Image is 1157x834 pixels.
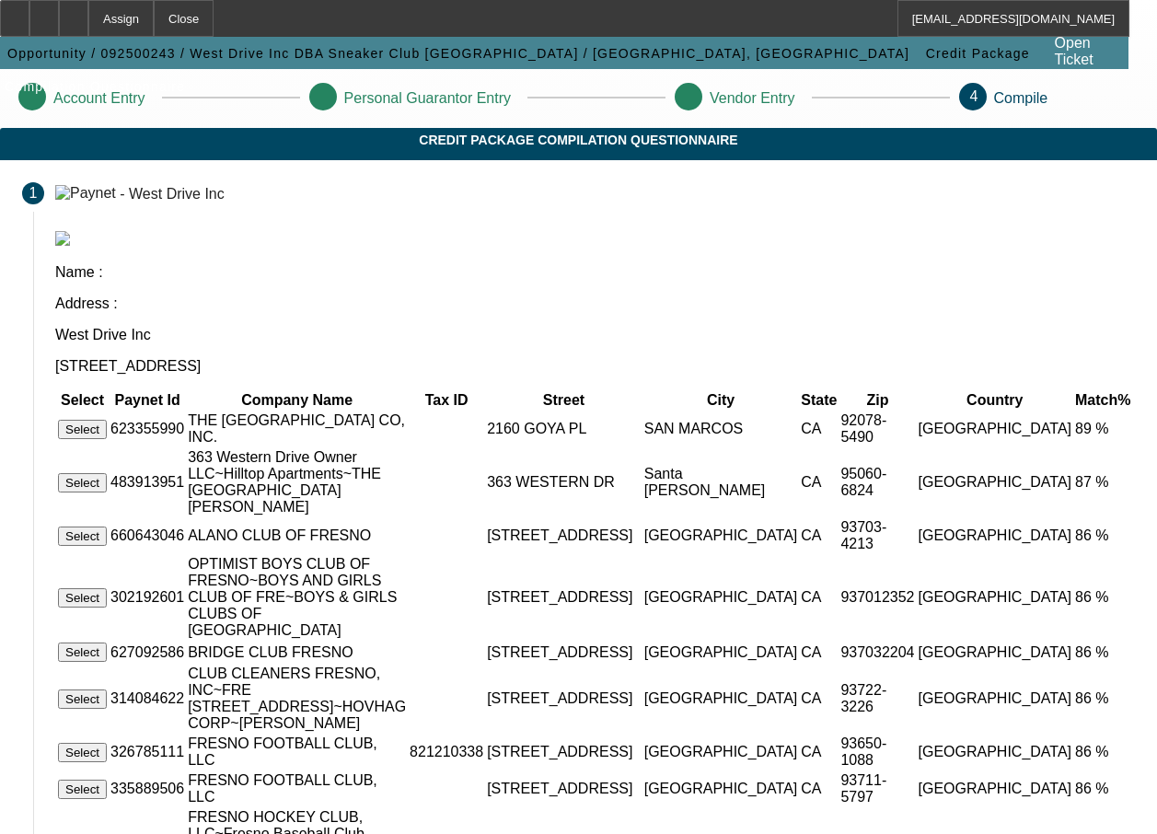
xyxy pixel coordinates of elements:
img: paynet_logo.jpg [55,231,70,246]
button: Select [58,780,107,799]
td: [GEOGRAPHIC_DATA] [917,735,1072,770]
td: 93703-4213 [839,518,915,553]
td: [GEOGRAPHIC_DATA] [643,665,799,733]
td: 314084622 [110,665,185,733]
p: Address : [55,295,1135,312]
p: Personal Guarantor Entry [344,90,511,107]
td: 93650-1088 [839,735,915,770]
td: [GEOGRAPHIC_DATA] [643,555,799,640]
img: Paynet [55,185,116,202]
p: Name : [55,264,1135,281]
td: CA [800,555,838,640]
td: CLUB CLEANERS FRESNO, INC~FRE [STREET_ADDRESS]~HOVHAG CORP~[PERSON_NAME] [187,665,407,733]
th: State [800,391,838,410]
button: Select [58,643,107,662]
td: 87 % [1074,448,1131,516]
span: Credit Package [926,46,1030,61]
button: Select [58,420,107,439]
th: Tax ID [409,391,484,410]
td: 86 % [1074,735,1131,770]
td: [GEOGRAPHIC_DATA] [643,518,799,553]
td: [GEOGRAPHIC_DATA] [917,665,1072,733]
td: [STREET_ADDRESS] [486,771,642,806]
td: [GEOGRAPHIC_DATA] [917,518,1072,553]
td: 93711-5797 [839,771,915,806]
td: 335889506 [110,771,185,806]
span: 1 [29,185,38,202]
span: Compilation Questionnaire [5,79,185,94]
td: 2160 GOYA PL [486,411,642,446]
td: 483913951 [110,448,185,516]
th: Country [917,391,1072,410]
button: Select [58,527,107,546]
td: CA [800,771,838,806]
td: 326785111 [110,735,185,770]
td: [GEOGRAPHIC_DATA] [917,642,1072,663]
span: 4 [970,88,978,104]
td: 89 % [1074,411,1131,446]
th: Company Name [187,391,407,410]
td: [GEOGRAPHIC_DATA] [917,411,1072,446]
div: - West Drive Inc [120,185,225,201]
td: FRESNO FOOTBALL CLUB, LLC [187,771,407,806]
td: CA [800,518,838,553]
button: Select [58,588,107,608]
td: CA [800,642,838,663]
td: [STREET_ADDRESS] [486,555,642,640]
span: Credit Package Compilation Questionnaire [14,133,1143,147]
th: Select [57,391,108,410]
td: 86 % [1074,555,1131,640]
td: 86 % [1074,518,1131,553]
span: Opportunity / 092500243 / West Drive Inc DBA Sneaker Club [GEOGRAPHIC_DATA] / [GEOGRAPHIC_DATA], ... [7,46,909,61]
td: CA [800,735,838,770]
td: 627092586 [110,642,185,663]
td: [GEOGRAPHIC_DATA] [643,771,799,806]
th: Street [486,391,642,410]
td: [STREET_ADDRESS] [486,735,642,770]
td: 937032204 [839,642,915,663]
td: 86 % [1074,665,1131,733]
th: City [643,391,799,410]
td: 302192601 [110,555,185,640]
td: CA [800,665,838,733]
button: Select [58,473,107,492]
td: [STREET_ADDRESS] [486,665,642,733]
p: [STREET_ADDRESS] [55,358,1135,375]
p: Vendor Entry [710,90,795,107]
td: 93722-3226 [839,665,915,733]
td: THE [GEOGRAPHIC_DATA] CO, INC. [187,411,407,446]
td: 95060-6824 [839,448,915,516]
td: 363 WESTERN DR [486,448,642,516]
button: Credit Package [921,37,1035,70]
td: [GEOGRAPHIC_DATA] [917,555,1072,640]
button: Select [58,743,107,762]
p: Compile [994,90,1048,107]
td: 86 % [1074,642,1131,663]
td: 660643046 [110,518,185,553]
td: 937012352 [839,555,915,640]
td: [GEOGRAPHIC_DATA] [917,448,1072,516]
td: SAN MARCOS [643,411,799,446]
td: [GEOGRAPHIC_DATA] [643,642,799,663]
p: West Drive Inc [55,327,1135,343]
td: OPTIMIST BOYS CLUB OF FRESNO~BOYS AND GIRLS CLUB OF FRE~BOYS & GIRLS CLUBS OF [GEOGRAPHIC_DATA] [187,555,407,640]
td: 363 Western Drive Owner LLC~Hilltop Apartments~THE [GEOGRAPHIC_DATA][PERSON_NAME] [187,448,407,516]
td: Santa [PERSON_NAME] [643,448,799,516]
td: FRESNO FOOTBALL CLUB, LLC [187,735,407,770]
th: Match% [1074,391,1131,410]
th: Paynet Id [110,391,185,410]
td: CA [800,411,838,446]
td: ALANO CLUB OF FRESNO [187,518,407,553]
td: [GEOGRAPHIC_DATA] [643,735,799,770]
td: [GEOGRAPHIC_DATA] [917,771,1072,806]
td: [STREET_ADDRESS] [486,518,642,553]
td: CA [800,448,838,516]
button: Select [58,689,107,709]
th: Zip [839,391,915,410]
td: BRIDGE CLUB FRESNO [187,642,407,663]
td: 623355990 [110,411,185,446]
td: 92078-5490 [839,411,915,446]
a: Open Ticket [1047,28,1127,75]
td: 821210338 [409,735,484,770]
td: 86 % [1074,771,1131,806]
